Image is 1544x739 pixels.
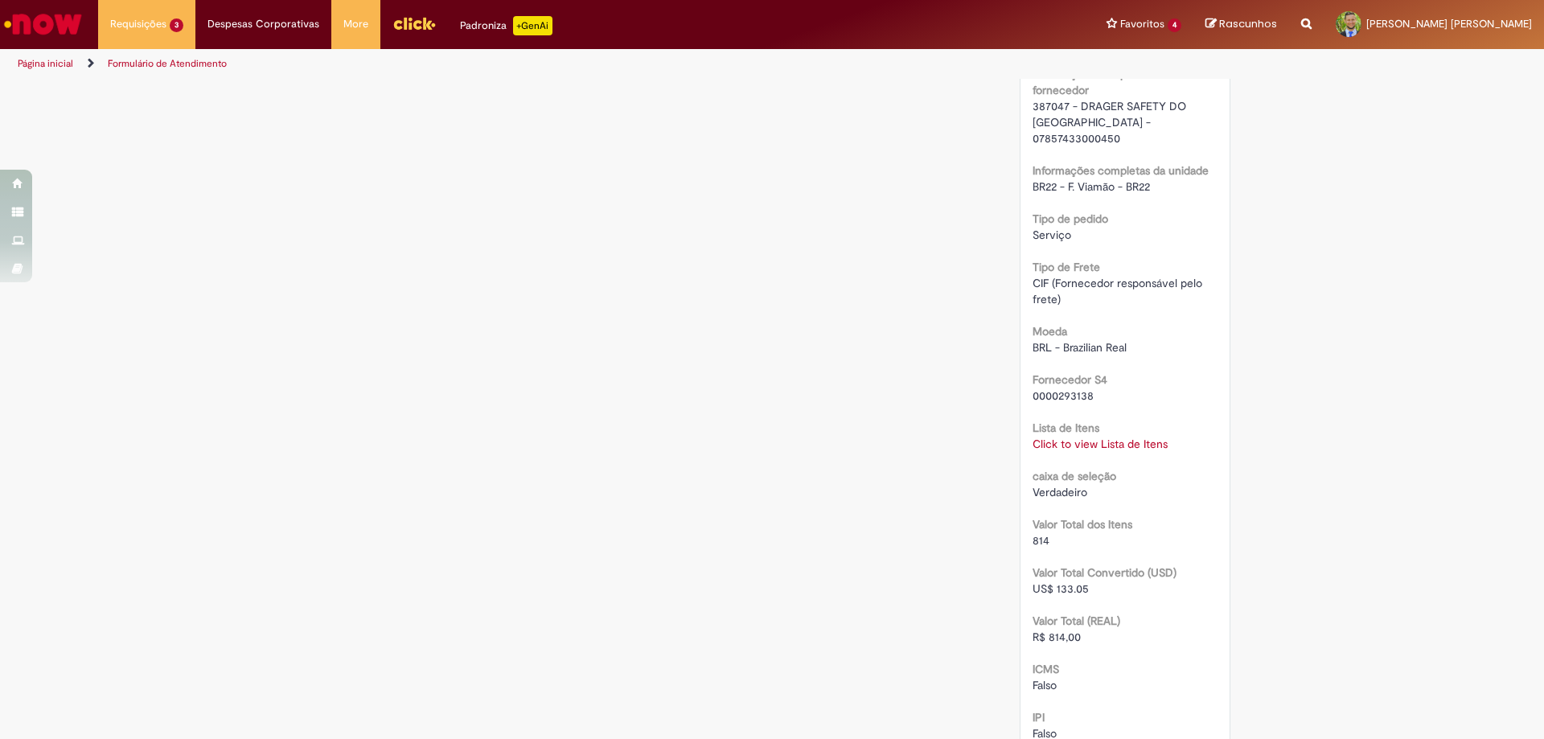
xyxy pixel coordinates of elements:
[1033,485,1087,499] span: Verdadeiro
[1033,340,1127,355] span: BRL - Brazilian Real
[1033,99,1189,146] span: 387047 - DRAGER SAFETY DO [GEOGRAPHIC_DATA] - 07857433000450
[1033,630,1081,644] span: R$ 814,00
[1033,260,1100,274] b: Tipo de Frete
[170,18,183,32] span: 3
[1219,16,1277,31] span: Rascunhos
[513,16,552,35] p: +GenAi
[1033,710,1045,725] b: IPI
[1366,17,1532,31] span: [PERSON_NAME] [PERSON_NAME]
[1033,211,1108,226] b: Tipo de pedido
[1033,372,1107,387] b: Fornecedor S4
[343,16,368,32] span: More
[1033,565,1176,580] b: Valor Total Convertido (USD)
[1033,581,1089,596] span: US$ 133.05
[1033,614,1120,628] b: Valor Total (REAL)
[1033,678,1057,692] span: Falso
[207,16,319,32] span: Despesas Corporativas
[1033,228,1071,242] span: Serviço
[1168,18,1181,32] span: 4
[1033,437,1168,451] a: Click to view Lista de Itens
[2,8,84,40] img: ServiceNow
[108,57,227,70] a: Formulário de Atendimento
[1033,324,1067,339] b: Moeda
[18,57,73,70] a: Página inicial
[1033,421,1099,435] b: Lista de Itens
[110,16,166,32] span: Requisições
[1205,17,1277,32] a: Rascunhos
[1033,388,1094,403] span: 0000293138
[1033,179,1150,194] span: BR22 - F. Viamão - BR22
[1033,517,1132,532] b: Valor Total dos Itens
[1033,163,1209,178] b: Informações completas da unidade
[1033,67,1166,97] b: Informações completas do fornecedor
[460,16,552,35] div: Padroniza
[1033,533,1049,548] span: 814
[1120,16,1164,32] span: Favoritos
[1033,469,1116,483] b: caixa de seleção
[12,49,1017,79] ul: Trilhas de página
[392,11,436,35] img: click_logo_yellow_360x200.png
[1033,662,1059,676] b: ICMS
[1033,276,1205,306] span: CIF (Fornecedor responsável pelo frete)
